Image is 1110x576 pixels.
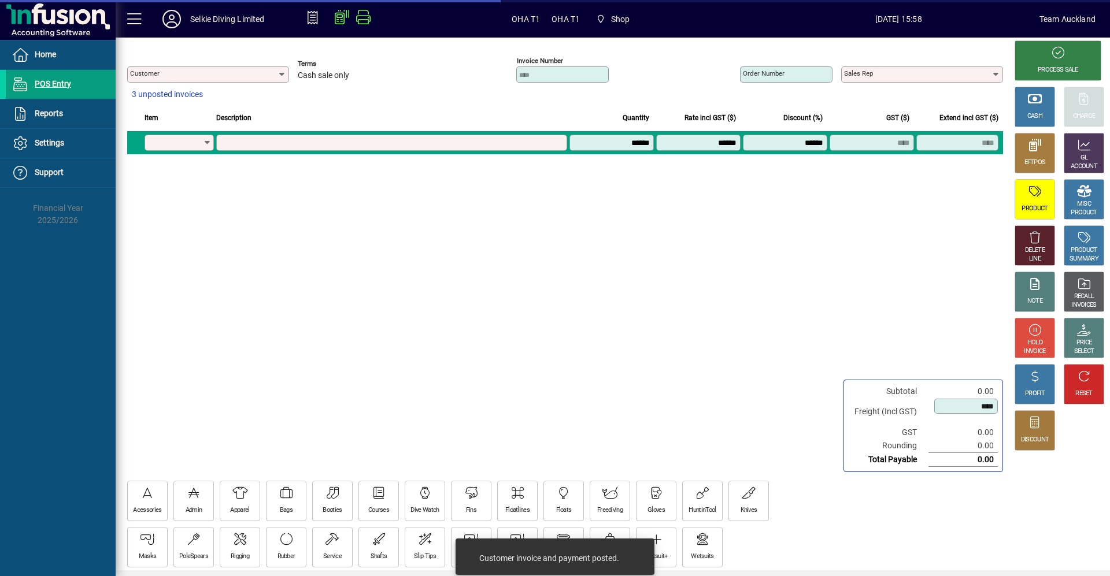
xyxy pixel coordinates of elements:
[1029,255,1041,263] div: LINE
[371,552,387,561] div: Shafts
[277,552,295,561] div: Rubber
[512,10,540,28] span: OHA T1
[179,552,208,561] div: PoleSpears
[323,552,342,561] div: Service
[505,506,530,515] div: Floatlines
[849,453,928,467] td: Total Payable
[1076,339,1092,347] div: PRICE
[190,10,265,28] div: Selkie Diving Limited
[298,60,367,68] span: Terms
[466,506,476,515] div: Fins
[479,552,619,564] div: Customer invoice and payment posted.
[623,112,649,124] span: Quantity
[368,506,389,515] div: Courses
[298,71,349,80] span: Cash sale only
[153,9,190,29] button: Profile
[139,552,157,561] div: Masks
[1038,66,1078,75] div: PROCESS SALE
[517,57,563,65] mat-label: Invoice number
[1039,10,1096,28] div: Team Auckland
[597,506,623,515] div: Freediving
[928,385,998,398] td: 0.00
[689,506,716,515] div: HuntinTool
[691,552,713,561] div: Wetsuits
[130,69,160,77] mat-label: Customer
[939,112,998,124] span: Extend incl GST ($)
[1027,339,1042,347] div: HOLD
[1021,436,1049,444] div: DISCOUNT
[758,10,1039,28] span: [DATE] 15:58
[1071,209,1097,217] div: PRODUCT
[230,506,249,515] div: Apparel
[1070,255,1098,263] div: SUMMARY
[849,385,928,398] td: Subtotal
[1024,347,1045,356] div: INVOICE
[35,79,71,88] span: POS Entry
[1024,158,1046,167] div: EFTPOS
[145,112,158,124] span: Item
[1077,200,1091,209] div: MISC
[1022,205,1048,213] div: PRODUCT
[1075,389,1093,398] div: RESET
[849,439,928,453] td: Rounding
[552,10,580,28] span: OHA T1
[1081,154,1088,162] div: GL
[743,69,785,77] mat-label: Order number
[6,40,116,69] a: Home
[1073,112,1096,121] div: CHARGE
[186,506,202,515] div: Admin
[684,112,736,124] span: Rate incl GST ($)
[741,506,757,515] div: Knives
[35,50,56,59] span: Home
[1074,292,1094,301] div: RECALL
[844,69,873,77] mat-label: Sales rep
[1025,246,1045,255] div: DELETE
[1071,301,1096,310] div: INVOICES
[216,112,251,124] span: Description
[132,88,203,101] span: 3 unposted invoices
[647,506,665,515] div: Gloves
[6,158,116,187] a: Support
[783,112,823,124] span: Discount (%)
[231,552,249,561] div: Rigging
[127,84,208,105] button: 3 unposted invoices
[928,439,998,453] td: 0.00
[849,426,928,439] td: GST
[35,138,64,147] span: Settings
[410,506,439,515] div: Dive Watch
[35,168,64,177] span: Support
[133,506,161,515] div: Acessories
[1074,347,1094,356] div: SELECT
[591,9,634,29] span: Shop
[6,99,116,128] a: Reports
[35,109,63,118] span: Reports
[1027,297,1042,306] div: NOTE
[414,552,436,561] div: Slip Tips
[1071,162,1097,171] div: ACCOUNT
[1071,246,1097,255] div: PRODUCT
[611,10,630,28] span: Shop
[1027,112,1042,121] div: CASH
[928,453,998,467] td: 0.00
[886,112,909,124] span: GST ($)
[645,552,667,561] div: Wetsuit+
[323,506,342,515] div: Booties
[928,426,998,439] td: 0.00
[849,398,928,426] td: Freight (Incl GST)
[556,506,572,515] div: Floats
[1025,389,1045,398] div: PROFIT
[6,129,116,158] a: Settings
[280,506,293,515] div: Bags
